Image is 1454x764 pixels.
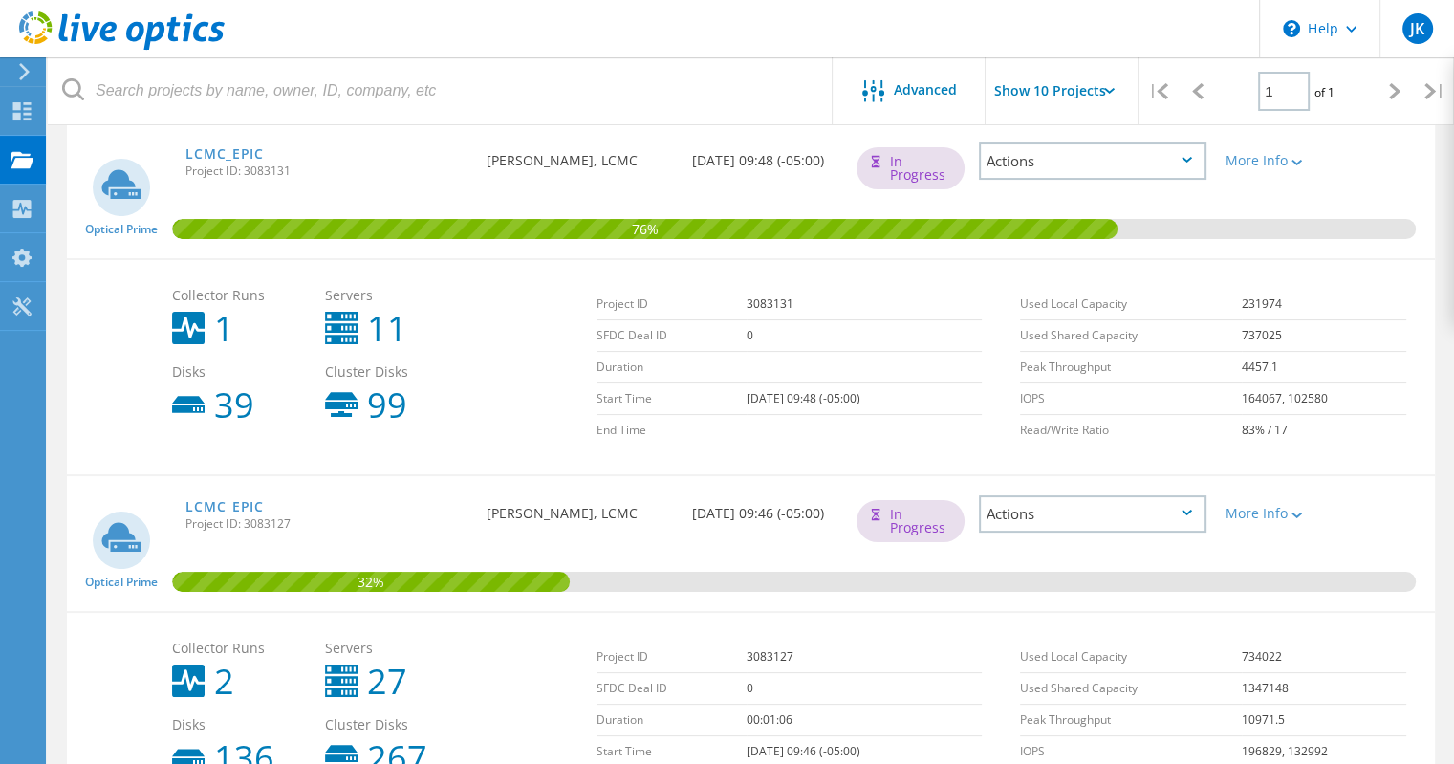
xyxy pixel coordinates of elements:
span: 76% [172,219,1118,236]
td: 0 [747,320,983,352]
td: 3083127 [747,642,983,673]
div: In Progress [857,147,965,189]
td: 737025 [1242,320,1406,352]
td: Read/Write Ratio [1020,415,1242,447]
span: Advanced [894,83,957,97]
td: 1347148 [1242,673,1406,705]
span: JK [1410,21,1424,36]
td: 0 [747,673,983,705]
span: Project ID: 3083131 [185,165,467,177]
td: Duration [597,352,747,383]
td: IOPS [1020,383,1242,415]
span: of 1 [1314,84,1335,100]
td: Start Time [597,383,747,415]
a: Live Optics Dashboard [19,40,225,54]
div: | [1139,57,1178,125]
span: 32% [172,572,570,589]
b: 99 [367,388,407,423]
td: Peak Throughput [1020,352,1242,383]
a: LCMC_EPIC [185,500,263,513]
b: 11 [367,312,407,346]
div: In Progress [857,500,965,542]
td: End Time [597,415,747,447]
div: More Info [1226,154,1315,167]
span: Cluster Disks [325,365,459,379]
td: Peak Throughput [1020,705,1242,736]
input: Search projects by name, owner, ID, company, etc [48,57,834,124]
svg: \n [1283,20,1300,37]
a: LCMC_EPIC [185,147,263,161]
span: Disks [172,718,306,731]
span: Project ID: 3083127 [185,518,467,530]
b: 27 [367,665,407,699]
td: 00:01:06 [747,705,983,736]
div: [PERSON_NAME], LCMC [477,123,683,186]
td: Project ID [597,642,747,673]
td: Used Local Capacity [1020,289,1242,320]
span: Servers [325,642,459,655]
span: Collector Runs [172,642,306,655]
span: Servers [325,289,459,302]
td: 83% / 17 [1242,415,1406,447]
td: Used Local Capacity [1020,642,1242,673]
span: Collector Runs [172,289,306,302]
td: Project ID [597,289,747,320]
td: 4457.1 [1242,352,1406,383]
span: Disks [172,365,306,379]
td: SFDC Deal ID [597,320,747,352]
div: [PERSON_NAME], LCMC [477,476,683,539]
div: | [1415,57,1454,125]
b: 39 [214,388,254,423]
span: Optical Prime [85,577,158,588]
span: Optical Prime [85,224,158,235]
div: Actions [979,142,1206,180]
td: 164067, 102580 [1242,383,1406,415]
td: 231974 [1242,289,1406,320]
td: SFDC Deal ID [597,673,747,705]
td: Used Shared Capacity [1020,320,1242,352]
td: Duration [597,705,747,736]
div: [DATE] 09:46 (-05:00) [683,476,847,539]
div: Actions [979,495,1206,533]
td: Used Shared Capacity [1020,673,1242,705]
td: 10971.5 [1242,705,1406,736]
div: More Info [1226,507,1315,520]
span: Cluster Disks [325,718,459,731]
td: 734022 [1242,642,1406,673]
b: 2 [214,665,234,699]
td: [DATE] 09:48 (-05:00) [747,383,983,415]
div: [DATE] 09:48 (-05:00) [683,123,847,186]
b: 1 [214,312,234,346]
td: 3083131 [747,289,983,320]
